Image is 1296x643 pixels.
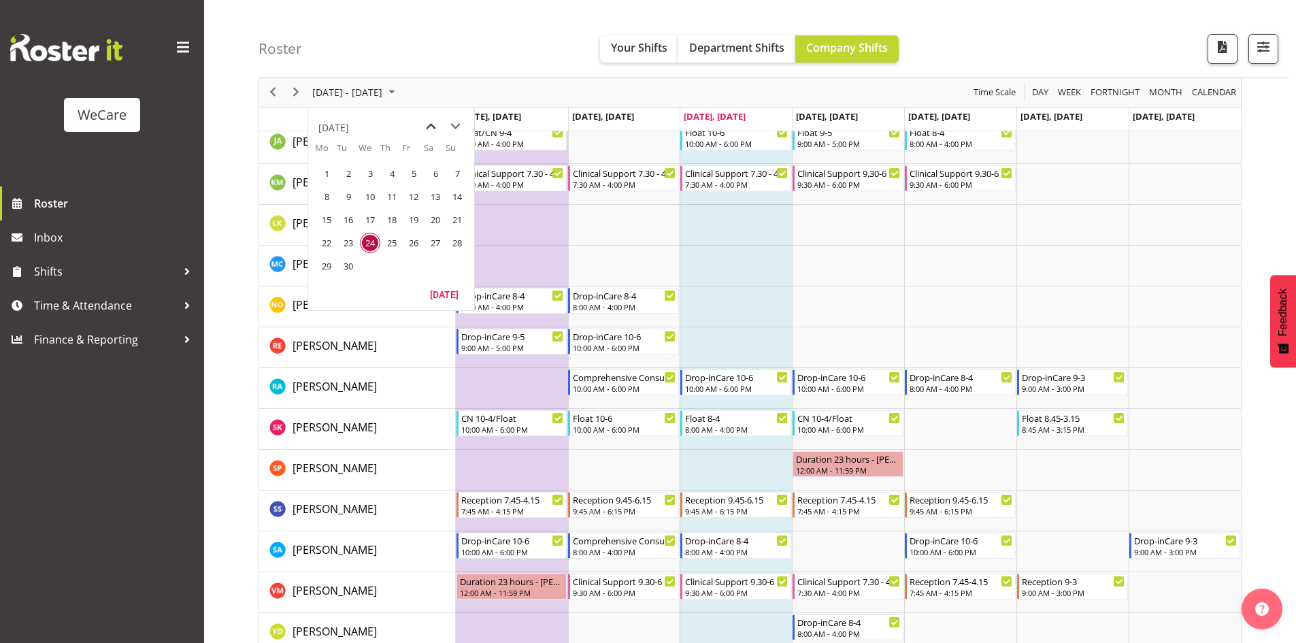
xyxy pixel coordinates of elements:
div: Clinical Support 9.30-6 [685,574,788,588]
span: Monday, September 29, 2025 [316,256,337,276]
div: next period [284,78,308,107]
div: 8:00 AM - 4:00 PM [910,138,1012,149]
div: 9:30 AM - 6:00 PM [685,587,788,598]
td: Kishendri Moodley resource [259,164,456,205]
div: Duration 23 hours - [PERSON_NAME] [796,452,900,465]
span: [PERSON_NAME] [293,542,377,557]
th: Fr [402,142,424,162]
span: Sunday, September 28, 2025 [447,233,467,253]
a: [PERSON_NAME] [293,337,377,354]
div: 10:00 AM - 6:00 PM [573,383,676,394]
span: calendar [1191,84,1237,101]
div: 9:30 AM - 6:00 PM [910,179,1012,190]
span: Monday, September 22, 2025 [316,233,337,253]
div: Drop-inCare 10-6 [685,370,788,384]
div: Drop-inCare 10-6 [910,533,1012,547]
div: Float 8.45-3.15 [1022,411,1125,425]
button: Previous [264,84,282,101]
a: [PERSON_NAME] [293,133,377,150]
td: Wednesday, September 24, 2025 [359,231,380,254]
div: 9:45 AM - 6:15 PM [573,506,676,516]
div: CN 10-4/Float [461,411,564,425]
a: [PERSON_NAME] [293,623,377,640]
span: Saturday, September 13, 2025 [425,186,446,207]
div: 10:00 AM - 6:00 PM [461,424,564,435]
span: Sunday, September 21, 2025 [447,210,467,230]
button: previous month [418,114,443,139]
span: Saturday, September 27, 2025 [425,233,446,253]
div: Float 10-6 [685,125,788,139]
a: [PERSON_NAME] [293,378,377,395]
div: Drop-inCare 8-4 [910,370,1012,384]
button: Today [421,284,467,303]
div: Natasha Ottley"s event - Drop-inCare 8-4 Begin From Tuesday, September 23, 2025 at 8:00:00 AM GMT... [568,288,679,314]
div: Saahit Kour"s event - CN 10-4/Float Begin From Thursday, September 25, 2025 at 10:00:00 AM GMT+12... [793,410,903,436]
span: Company Shifts [806,40,888,55]
span: Wednesday, September 24, 2025 [360,233,380,253]
span: Friday, September 26, 2025 [403,233,424,253]
div: Drop-inCare 10-6 [461,533,564,547]
span: Friday, September 12, 2025 [403,186,424,207]
th: Mo [315,142,337,162]
div: Rachel Els"s event - Drop-inCare 9-5 Begin From Monday, September 22, 2025 at 9:00:00 AM GMT+12:0... [456,329,567,355]
div: 7:30 AM - 4:00 PM [797,587,900,598]
span: [PERSON_NAME] [293,501,377,516]
div: WeCare [78,105,127,125]
div: 9:00 AM - 3:00 PM [1022,587,1125,598]
div: 7:45 AM - 4:15 PM [461,506,564,516]
div: 8:00 AM - 4:00 PM [461,138,564,149]
div: 8:00 AM - 4:00 PM [797,628,900,639]
div: Saahit Kour"s event - Float 10-6 Begin From Tuesday, September 23, 2025 at 10:00:00 AM GMT+12:00 ... [568,410,679,436]
div: Comprehensive Consult 10-6 [573,370,676,384]
th: Sa [424,142,446,162]
a: [PERSON_NAME] [293,419,377,435]
div: 9:00 AM - 3:00 PM [1022,383,1125,394]
div: Kishendri Moodley"s event - Clinical Support 9.30-6 Begin From Friday, September 26, 2025 at 9:30... [905,165,1016,191]
span: Monday, September 8, 2025 [316,186,337,207]
div: Saahit Kour"s event - Float 8-4 Begin From Wednesday, September 24, 2025 at 8:00:00 AM GMT+12:00 ... [680,410,791,436]
button: Feedback - Show survey [1270,275,1296,367]
span: Monday, September 15, 2025 [316,210,337,230]
a: [PERSON_NAME] [293,215,377,231]
h4: Roster [259,41,302,56]
div: Reception 9.45-6.15 [573,493,676,506]
span: Thursday, September 4, 2025 [382,163,402,184]
div: Jane Arps"s event - Float 8-4 Begin From Friday, September 26, 2025 at 8:00:00 AM GMT+12:00 Ends ... [905,125,1016,150]
td: Sarah Abbott resource [259,531,456,572]
div: Sara Sherwin"s event - Reception 9.45-6.15 Begin From Tuesday, September 23, 2025 at 9:45:00 AM G... [568,492,679,518]
span: [DATE], [DATE] [1133,110,1195,122]
span: Sunday, September 14, 2025 [447,186,467,207]
span: [PERSON_NAME] [293,338,377,353]
div: Natasha Ottley"s event - Drop-inCare 8-4 Begin From Monday, September 22, 2025 at 8:00:00 AM GMT+... [456,288,567,314]
div: Jane Arps"s event - Float/CN 9-4 Begin From Monday, September 22, 2025 at 8:00:00 AM GMT+12:00 En... [456,125,567,150]
span: [DATE], [DATE] [459,110,521,122]
div: Sarah Abbott"s event - Drop-inCare 9-3 Begin From Sunday, September 28, 2025 at 9:00:00 AM GMT+13... [1129,533,1240,559]
span: Month [1148,84,1184,101]
td: Rachna Anderson resource [259,368,456,409]
td: Samantha Poultney resource [259,450,456,491]
span: Your Shifts [611,40,667,55]
button: Month [1190,84,1239,101]
span: Friday, September 19, 2025 [403,210,424,230]
div: Viktoriia Molchanova"s event - Clinical Support 9.30-6 Begin From Tuesday, September 23, 2025 at ... [568,574,679,599]
span: [PERSON_NAME] [293,420,377,435]
button: Timeline Week [1056,84,1084,101]
div: Clinical Support 7.30 - 4 [461,166,564,180]
span: Roster [34,193,197,214]
div: 12:00 AM - 11:59 PM [460,587,564,598]
div: 9:00 AM - 3:00 PM [1134,546,1237,557]
button: Filter Shifts [1248,34,1278,64]
th: Tu [337,142,359,162]
td: Rachel Els resource [259,327,456,368]
span: [DATE], [DATE] [572,110,634,122]
div: 8:00 AM - 4:00 PM [573,546,676,557]
button: Timeline Month [1147,84,1185,101]
div: Kishendri Moodley"s event - Clinical Support 7.30 - 4 Begin From Wednesday, September 24, 2025 at... [680,165,791,191]
td: Sara Sherwin resource [259,491,456,531]
div: 10:00 AM - 6:00 PM [685,383,788,394]
button: Fortnight [1089,84,1142,101]
span: [PERSON_NAME] [293,257,377,271]
span: Tuesday, September 9, 2025 [338,186,359,207]
div: Drop-inCare 8-4 [461,288,564,302]
div: Saahit Kour"s event - CN 10-4/Float Begin From Monday, September 22, 2025 at 10:00:00 AM GMT+12:0... [456,410,567,436]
